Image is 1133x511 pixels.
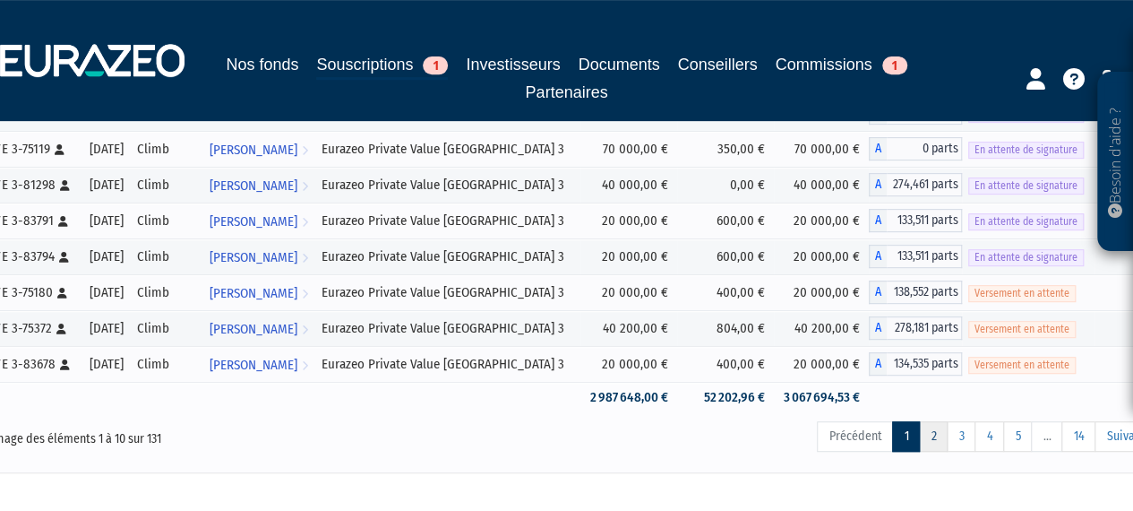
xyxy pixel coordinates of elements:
i: [Français] Personne physique [57,288,67,299]
a: Conseillers [678,52,758,77]
a: 3 [947,421,975,452]
td: 20 000,00 € [580,274,677,310]
td: 400,00 € [677,274,774,310]
a: [PERSON_NAME] [202,167,315,203]
span: A [869,316,887,340]
a: [PERSON_NAME] [202,274,315,310]
div: [DATE] [89,319,124,338]
div: A - Eurazeo Private Value Europe 3 [869,316,962,340]
span: [PERSON_NAME] [210,205,297,238]
a: Souscriptions1 [316,52,448,80]
td: 20 000,00 € [774,238,869,274]
div: Eurazeo Private Value [GEOGRAPHIC_DATA] 3 [322,140,574,159]
td: 40 000,00 € [774,167,869,203]
td: Climb [131,310,202,346]
a: [PERSON_NAME] [202,310,315,346]
td: 20 000,00 € [774,274,869,310]
td: 70 000,00 € [580,131,677,167]
div: Eurazeo Private Value [GEOGRAPHIC_DATA] 3 [322,212,574,230]
span: [PERSON_NAME] [210,169,297,203]
i: [Français] Personne physique [60,359,70,370]
div: [DATE] [89,247,124,266]
div: A - Eurazeo Private Value Europe 3 [869,173,962,196]
i: Voir l'investisseur [302,241,308,274]
span: En attente de signature [968,178,1084,195]
a: Investisseurs [466,52,560,77]
i: Voir l'investisseur [302,169,308,203]
td: 40 200,00 € [580,310,677,346]
td: 20 000,00 € [774,346,869,382]
span: En attente de signature [968,213,1084,230]
div: [DATE] [89,283,124,302]
span: 0 parts [887,137,962,160]
td: 20 000,00 € [580,203,677,238]
a: 5 [1003,421,1032,452]
td: 2 987 648,00 € [580,382,677,413]
a: 4 [974,421,1004,452]
span: En attente de signature [968,142,1084,159]
a: Partenaires [525,80,607,105]
div: Eurazeo Private Value [GEOGRAPHIC_DATA] 3 [322,283,574,302]
span: 133,511 parts [887,245,962,268]
td: 400,00 € [677,346,774,382]
span: [PERSON_NAME] [210,241,297,274]
a: [PERSON_NAME] [202,131,315,167]
span: 138,552 parts [887,281,962,304]
span: Versement en attente [968,285,1076,302]
span: [PERSON_NAME] [210,313,297,346]
i: [Français] Personne physique [58,216,68,227]
span: A [869,173,887,196]
div: [DATE] [89,355,124,374]
div: [DATE] [89,140,124,159]
td: Climb [131,274,202,310]
span: 1 [882,56,907,74]
div: Eurazeo Private Value [GEOGRAPHIC_DATA] 3 [322,176,574,195]
i: [Français] Personne physique [59,252,69,263]
span: A [869,245,887,268]
td: Climb [131,167,202,203]
span: A [869,209,887,232]
td: 40 000,00 € [580,167,677,203]
span: Versement en attente [968,321,1076,338]
i: [Français] Personne physique [56,324,66,334]
div: [DATE] [89,212,124,230]
span: 278,181 parts [887,316,962,340]
td: 600,00 € [677,203,774,238]
td: Climb [131,131,202,167]
td: 3 067 694,53 € [774,382,869,413]
td: 0,00 € [677,167,774,203]
span: A [869,137,887,160]
div: A - Eurazeo Private Value Europe 3 [869,352,962,376]
span: En attente de signature [968,249,1084,266]
div: A - Eurazeo Private Value Europe 3 [869,245,962,268]
div: Eurazeo Private Value [GEOGRAPHIC_DATA] 3 [322,247,574,266]
i: Voir l'investisseur [302,277,308,310]
td: 20 000,00 € [774,203,869,238]
td: 40 200,00 € [774,310,869,346]
i: Voir l'investisseur [302,205,308,238]
td: 20 000,00 € [580,346,677,382]
div: Eurazeo Private Value [GEOGRAPHIC_DATA] 3 [322,319,574,338]
div: A - Eurazeo Private Value Europe 3 [869,209,962,232]
td: Climb [131,203,202,238]
i: [Français] Personne physique [55,144,64,155]
span: [PERSON_NAME] [210,277,297,310]
span: A [869,281,887,304]
td: 70 000,00 € [774,131,869,167]
p: Besoin d'aide ? [1105,82,1126,243]
span: [PERSON_NAME] [210,134,297,167]
i: Voir l'investisseur [302,134,308,167]
span: 133,511 parts [887,209,962,232]
span: 274,461 parts [887,173,962,196]
a: [PERSON_NAME] [202,346,315,382]
a: Nos fonds [226,52,298,77]
td: Climb [131,238,202,274]
div: A - Eurazeo Private Value Europe 3 [869,137,962,160]
i: [Français] Personne physique [60,180,70,191]
td: 20 000,00 € [580,238,677,274]
span: 134,535 parts [887,352,962,376]
a: [PERSON_NAME] [202,238,315,274]
td: 804,00 € [677,310,774,346]
span: Versement en attente [968,357,1076,374]
td: 600,00 € [677,238,774,274]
